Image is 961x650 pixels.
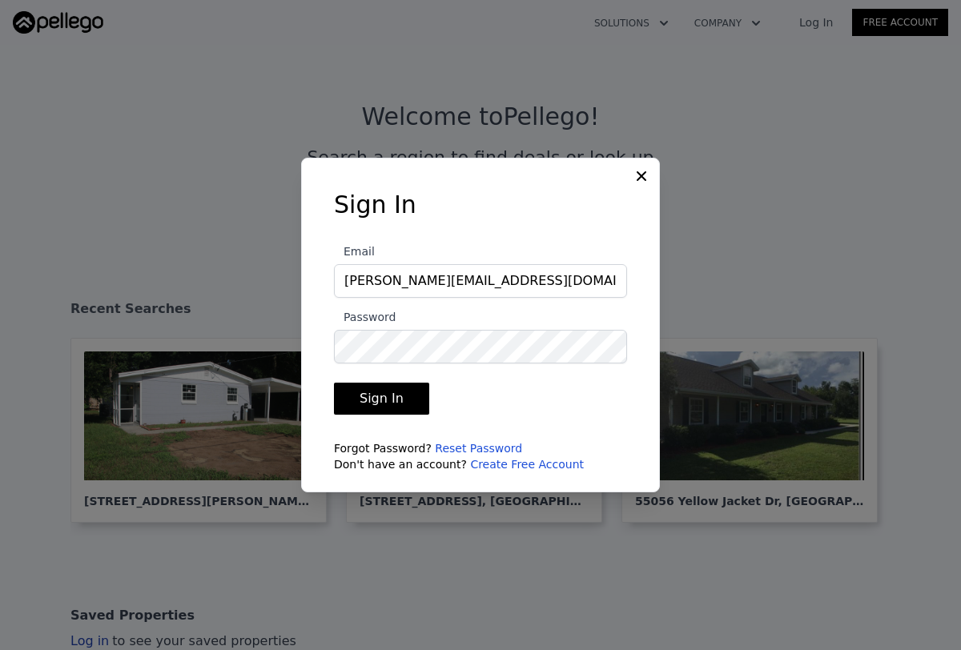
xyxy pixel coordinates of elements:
a: Reset Password [435,442,522,455]
input: Password [334,330,627,363]
input: Email [334,264,627,298]
span: Password [334,311,396,323]
button: Sign In [334,383,429,415]
h3: Sign In [334,191,627,219]
a: Create Free Account [470,458,584,471]
div: Forgot Password? Don't have an account? [334,440,627,472]
span: Email [334,245,375,258]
